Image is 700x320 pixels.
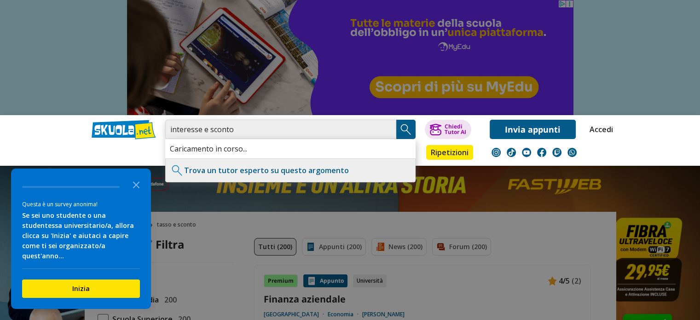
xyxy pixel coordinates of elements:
[165,120,396,139] input: Cerca appunti, riassunti o versioni
[165,139,416,158] div: Caricamento in corso...
[22,279,140,298] button: Inizia
[184,165,349,175] a: Trova un tutor esperto su questo argomento
[522,148,531,157] img: youtube
[444,124,466,135] div: Chiedi Tutor AI
[127,175,145,193] button: Close the survey
[22,210,140,261] div: Se sei uno studente o una studentessa universitario/a, allora clicca su 'Inizia' e aiutaci a capi...
[507,148,516,157] img: tiktok
[492,148,501,157] img: instagram
[163,145,204,162] a: Appunti
[396,120,416,139] button: Search Button
[490,120,576,139] a: Invia appunti
[399,122,413,136] img: Cerca appunti, riassunti o versioni
[552,148,561,157] img: twitch
[426,145,473,160] a: Ripetizioni
[425,120,471,139] button: ChiediTutor AI
[11,169,151,309] div: Survey
[537,148,546,157] img: facebook
[22,200,140,209] div: Questa è un survey anonima!
[590,120,609,139] a: Accedi
[170,163,184,177] img: Trova un tutor esperto
[567,148,577,157] img: WhatsApp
